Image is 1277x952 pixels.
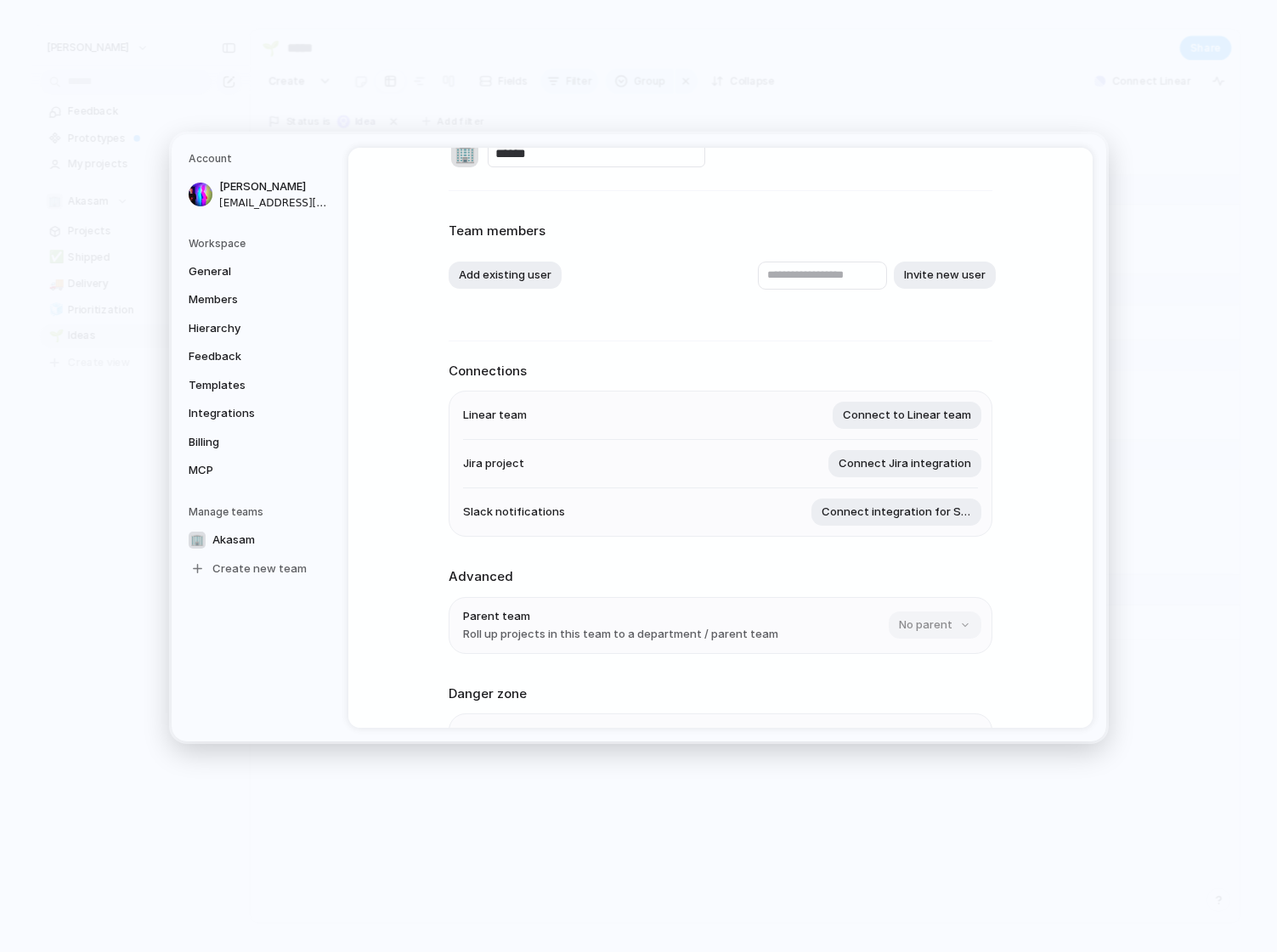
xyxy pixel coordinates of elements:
[463,608,778,625] span: Parent team
[449,684,992,704] h2: Danger zone
[184,315,331,342] a: Hierarchy
[189,532,206,549] div: 🏢
[184,527,331,554] a: 🏢Akasam
[212,560,307,577] span: Create new team
[463,407,527,424] span: Linear team
[184,555,331,583] a: Create new team
[828,450,981,477] button: Connect Jira integration
[449,262,562,289] button: Add existing user
[449,222,992,241] h2: Team members
[463,626,778,643] span: Roll up projects in this team to a department / parent team
[184,457,331,484] a: MCP
[189,236,331,251] h5: Workspace
[449,138,481,170] button: 🏢
[189,320,297,337] span: Hierarchy
[894,262,996,289] button: Invite new user
[449,567,992,587] h2: Advanced
[811,499,981,526] button: Connect integration for Slack
[189,377,297,394] span: Templates
[184,173,331,216] a: [PERSON_NAME][EMAIL_ADDRESS][DOMAIN_NAME]
[463,504,565,521] span: Slack notifications
[189,405,297,422] span: Integrations
[839,455,971,472] span: Connect Jira integration
[843,407,971,424] span: Connect to Linear team
[189,462,297,479] span: MCP
[449,362,992,381] h2: Connections
[189,504,331,520] h5: Manage teams
[219,195,328,211] span: [EMAIL_ADDRESS][DOMAIN_NAME]
[184,400,331,427] a: Integrations
[212,532,255,549] span: Akasam
[463,455,524,472] span: Jira project
[184,258,331,285] a: General
[828,450,978,477] a: Connect Jira integration
[189,151,331,166] h5: Account
[189,263,297,280] span: General
[833,402,981,429] button: Connect to Linear team
[184,372,331,399] a: Templates
[189,348,297,365] span: Feedback
[184,343,331,370] a: Feedback
[184,429,331,456] a: Billing
[189,434,297,451] span: Billing
[822,504,971,521] span: Connect integration for Slack
[833,402,978,429] a: Connect to Linear team
[451,140,478,167] div: 🏢
[184,286,331,313] a: Members
[219,178,328,195] span: [PERSON_NAME]
[189,291,297,308] span: Members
